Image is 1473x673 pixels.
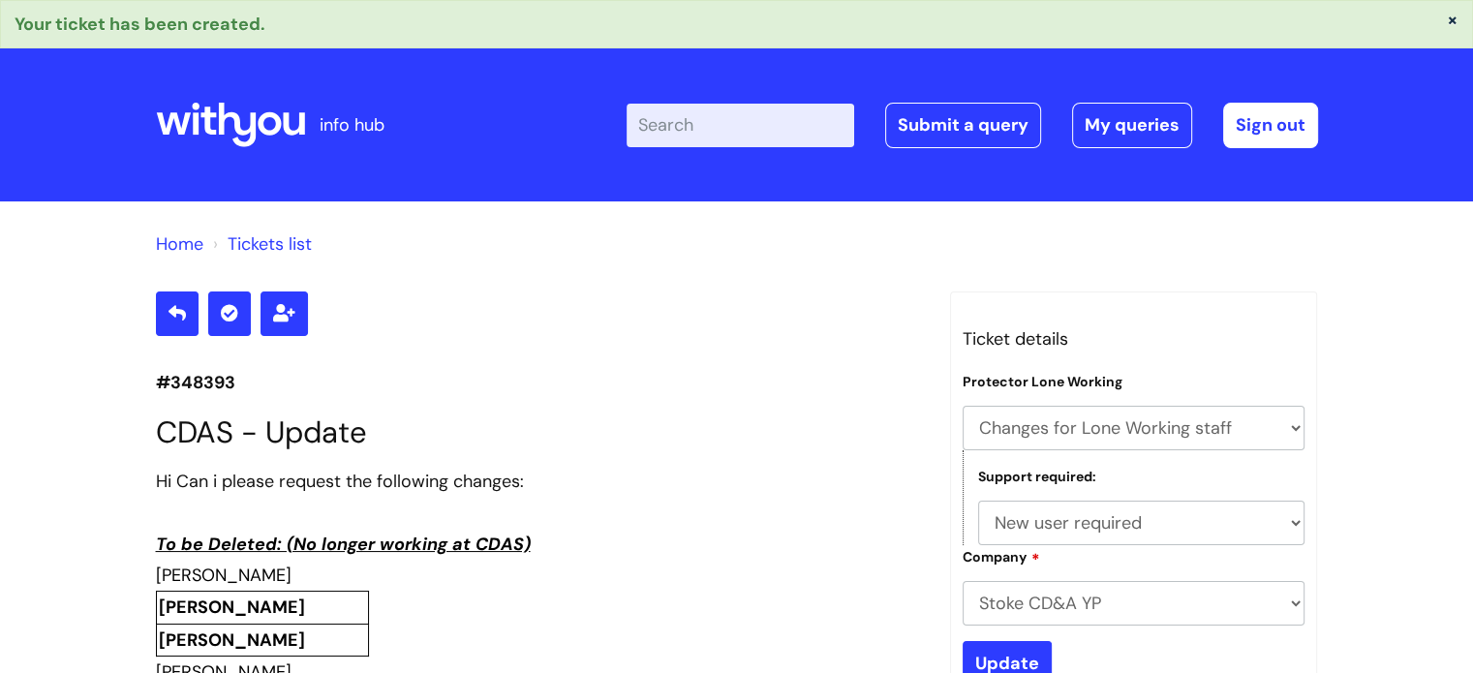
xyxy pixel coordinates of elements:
[156,564,292,587] span: [PERSON_NAME]
[156,229,203,260] li: Solution home
[159,628,305,652] span: [PERSON_NAME]
[1072,103,1192,147] a: My queries
[208,229,312,260] li: Tickets list
[156,466,921,497] div: Hi Can i please request the following changes:
[627,103,1318,147] div: | -
[963,546,1040,566] label: Company
[159,596,305,619] span: [PERSON_NAME]
[156,232,203,256] a: Home
[885,103,1041,147] a: Submit a query
[1223,103,1318,147] a: Sign out
[228,232,312,256] a: Tickets list
[963,323,1305,354] h3: Ticket details
[1447,11,1458,28] button: ×
[978,469,1096,485] label: Support required:
[627,104,854,146] input: Search
[156,533,531,556] u: To be Deleted: (No longer working at CDAS)
[320,109,384,140] p: info hub
[156,367,921,398] p: #348393
[156,414,921,450] h1: CDAS - Update
[963,374,1122,390] label: Protector Lone Working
